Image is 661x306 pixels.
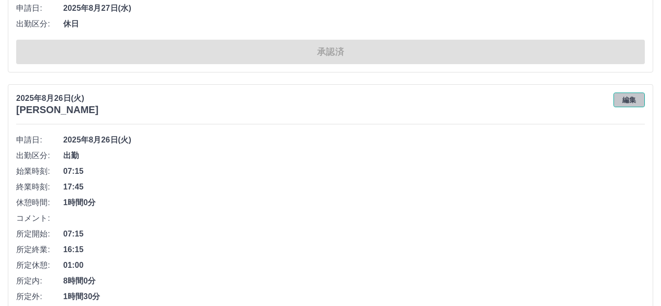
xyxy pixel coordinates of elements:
[16,291,63,303] span: 所定外:
[16,212,63,224] span: コメント:
[63,134,645,146] span: 2025年8月26日(火)
[16,165,63,177] span: 始業時刻:
[16,228,63,240] span: 所定開始:
[16,2,63,14] span: 申請日:
[63,197,645,209] span: 1時間0分
[63,18,645,30] span: 休日
[16,134,63,146] span: 申請日:
[63,259,645,271] span: 01:00
[16,197,63,209] span: 休憩時間:
[16,244,63,256] span: 所定終業:
[63,291,645,303] span: 1時間30分
[16,104,98,116] h3: [PERSON_NAME]
[63,244,645,256] span: 16:15
[63,165,645,177] span: 07:15
[16,259,63,271] span: 所定休憩:
[63,2,645,14] span: 2025年8月27日(水)
[613,93,645,107] button: 編集
[63,228,645,240] span: 07:15
[16,18,63,30] span: 出勤区分:
[63,150,645,162] span: 出勤
[16,93,98,104] p: 2025年8月26日(火)
[16,150,63,162] span: 出勤区分:
[16,181,63,193] span: 終業時刻:
[16,275,63,287] span: 所定内:
[63,181,645,193] span: 17:45
[63,275,645,287] span: 8時間0分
